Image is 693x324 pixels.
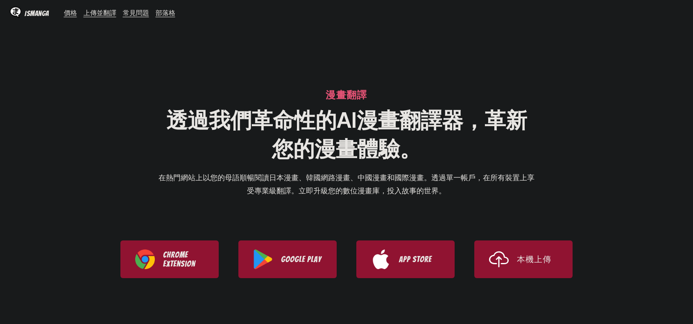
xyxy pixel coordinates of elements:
[163,250,204,268] p: Chrome Extension
[123,9,149,17] a: 常見問題
[10,7,64,20] a: IsManga LogoIsManga
[156,9,175,17] a: 部落格
[399,255,440,264] p: App Store
[489,249,509,269] img: Upload icon
[64,9,77,17] a: 價格
[84,9,116,17] a: 上傳並翻譯
[326,88,367,102] h6: 漫畫翻譯
[474,240,573,278] a: Use IsManga Local Uploader
[281,255,322,264] p: Google Play
[158,106,535,164] h1: 透過我們革命性的AI漫畫翻譯器，革新您的漫畫體驗。
[371,249,391,269] img: App Store logo
[238,240,337,278] a: Download IsManga from Google Play
[25,9,49,17] div: IsManga
[158,171,535,197] p: 在熱門網站上以您的母語順暢閱讀日本漫畫、韓國網路漫畫、中國漫畫和國際漫畫。透過單一帳戶，在所有裝置上享受專業級翻譯。立即升級您的數位漫畫庫，投入故事的世界。
[517,254,558,265] p: 本機上傳
[10,7,21,18] img: IsManga Logo
[135,249,155,269] img: Chrome logo
[356,240,455,278] a: Download IsManga from App Store
[120,240,219,278] a: Download IsManga Chrome Extension
[253,249,273,269] img: Google Play logo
